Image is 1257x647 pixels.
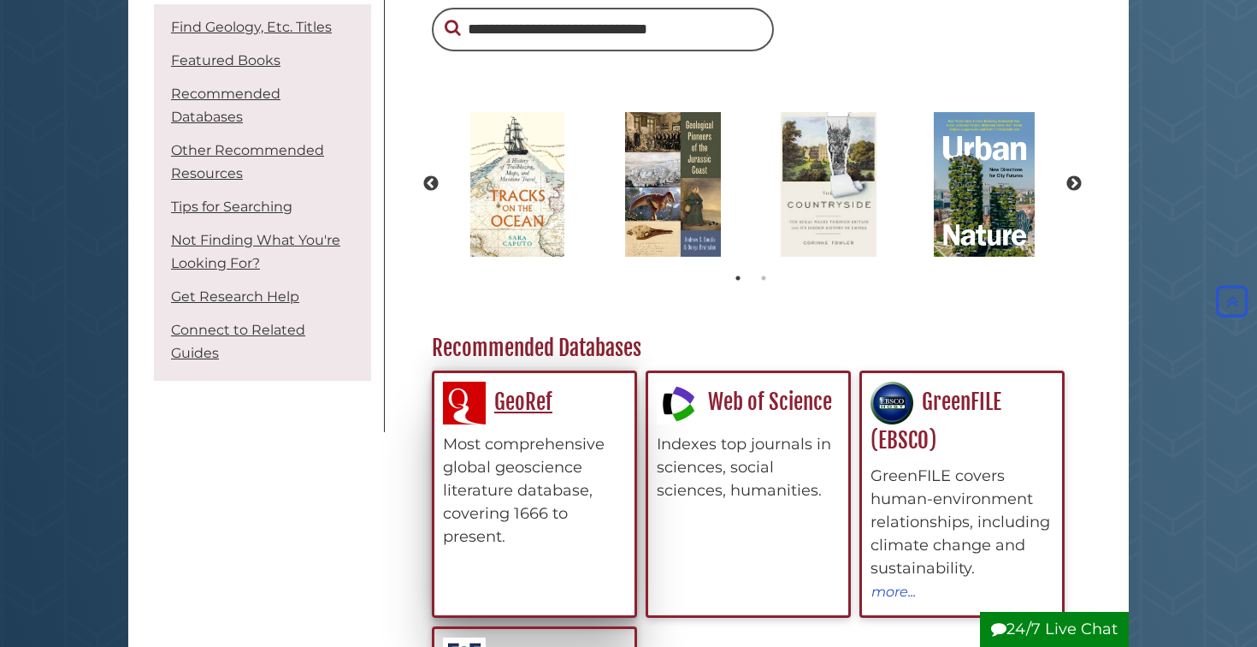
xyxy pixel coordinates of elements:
[443,389,552,415] a: GeoRef
[462,104,573,265] img: Tracks on the ocean : a history of trailblazing, maps, and maritime travel
[870,580,917,602] button: more...
[870,465,1053,580] div: GreenFILE covers human-environment relationships, including climate change and sustainability.
[657,433,840,502] div: Indexes top journals in sciences, social sciences, humanities.
[870,389,1001,454] a: GreenFILE (EBSCO)
[171,142,324,181] a: Other Recommended Resources
[755,270,772,287] button: 2 of 2
[445,15,461,40] button: Search
[772,104,885,265] img: The countryside : ten rural walks through Britain and its hidden history of empire
[1212,293,1253,312] a: Back to Top
[171,52,280,68] a: Featured Books
[423,335,1077,362] h2: Recommended Databases
[980,612,1129,647] button: 24/7 Live Chat
[171,288,299,305] a: Get Research Help
[171,232,340,271] a: Not Finding What You're Looking For?
[443,433,626,549] div: Most comprehensive global geoscience literature database, covering 1666 to present.
[171,199,292,215] a: Tips for Searching
[657,389,832,415] a: Web of Science
[729,270,747,287] button: 1 of 2
[617,104,729,265] img: Geological pioneers of the Jurassic Coast
[422,175,440,193] button: Previous
[171,322,305,361] a: Connect to Related Guides
[445,19,461,36] i: Search
[171,19,332,35] a: Find Geology, Etc. Titles
[171,86,280,125] a: Recommended Databases
[925,104,1043,265] img: Urban nature : new directions for city futures
[1065,175,1083,193] button: Next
